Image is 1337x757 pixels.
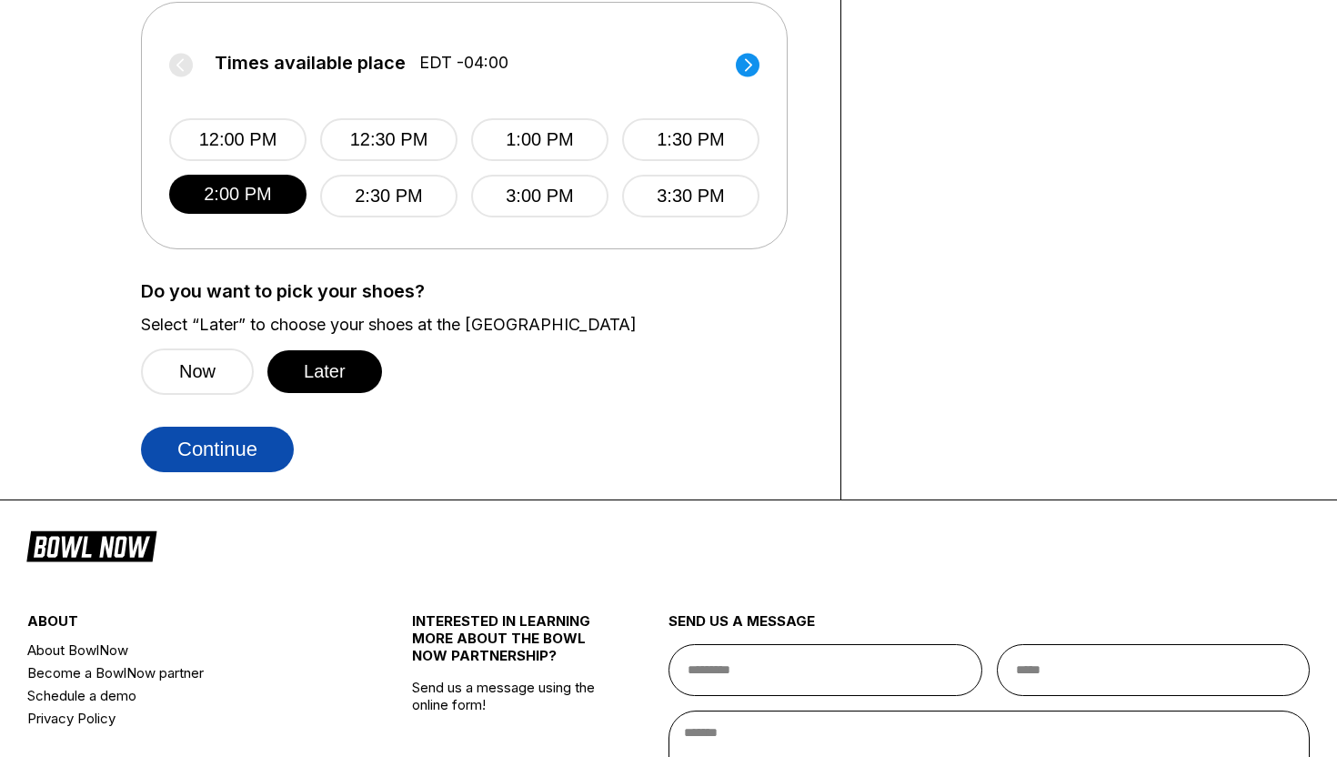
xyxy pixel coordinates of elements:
[419,53,508,73] span: EDT -04:00
[471,175,608,217] button: 3:00 PM
[27,707,348,730] a: Privacy Policy
[27,639,348,661] a: About BowlNow
[141,427,294,472] button: Continue
[27,612,348,639] div: about
[320,175,457,217] button: 2:30 PM
[169,118,307,161] button: 12:00 PM
[27,661,348,684] a: Become a BowlNow partner
[215,53,406,73] span: Times available place
[320,118,457,161] button: 12:30 PM
[169,175,307,214] button: 2:00 PM
[412,612,605,679] div: INTERESTED IN LEARNING MORE ABOUT THE BOWL NOW PARTNERSHIP?
[622,118,759,161] button: 1:30 PM
[471,118,608,161] button: 1:00 PM
[668,612,1310,644] div: send us a message
[267,350,382,393] button: Later
[141,315,813,335] label: Select “Later” to choose your shoes at the [GEOGRAPHIC_DATA]
[141,348,254,395] button: Now
[141,281,813,301] label: Do you want to pick your shoes?
[622,175,759,217] button: 3:30 PM
[27,684,348,707] a: Schedule a demo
